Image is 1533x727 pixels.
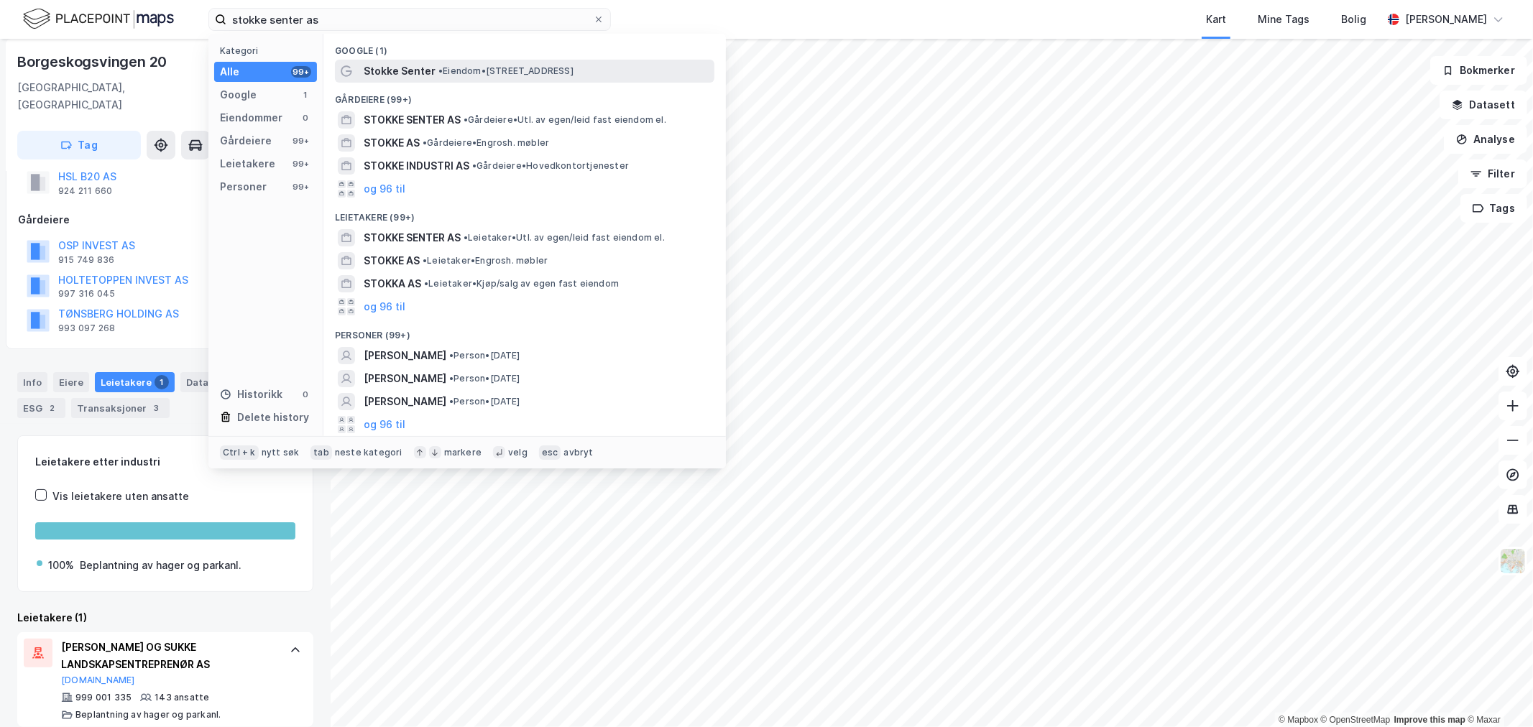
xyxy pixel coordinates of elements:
span: • [424,278,428,289]
div: 0 [300,389,311,400]
div: Google [220,86,257,103]
span: • [449,373,454,384]
div: Transaksjoner [71,398,170,418]
div: Mine Tags [1258,11,1309,28]
div: Beplantning av hager og parkanl. [75,709,221,721]
div: neste kategori [335,447,402,458]
span: STOKKA AS [364,275,421,292]
div: esc [539,445,561,460]
a: Improve this map [1394,715,1465,725]
div: Gårdeiere [18,211,313,228]
span: Gårdeiere • Hovedkontortjenester [472,160,629,172]
div: Delete history [237,409,309,426]
span: • [472,160,477,171]
div: 3 [149,401,164,415]
span: STOKKE AS [364,134,420,152]
span: Eiendom • [STREET_ADDRESS] [438,65,574,77]
button: og 96 til [364,416,405,433]
div: Alle [220,63,239,80]
span: [PERSON_NAME] [364,393,446,410]
span: • [449,350,454,361]
span: Person • [DATE] [449,396,520,407]
div: [PERSON_NAME] OG SUKKE LANDSKAPSENTREPRENØR AS [61,639,275,673]
img: Z [1499,547,1527,575]
div: Eiendommer [220,109,282,126]
div: Gårdeiere (99+) [323,83,726,108]
span: [PERSON_NAME] [364,347,446,364]
div: 143 ansatte [155,692,209,703]
div: Leietakere (1) [17,609,313,626]
span: • [464,114,468,125]
div: nytt søk [262,447,300,458]
div: 99+ [291,66,311,78]
div: markere [444,447,482,458]
div: Gårdeiere [220,132,272,149]
div: 999 001 335 [75,692,132,703]
div: ESG [17,398,65,418]
span: STOKKE SENTER AS [364,229,461,246]
div: 1 [300,89,311,101]
div: tab [310,445,332,460]
div: Personer [220,178,267,195]
div: Bolig [1341,11,1366,28]
input: Søk på adresse, matrikkel, gårdeiere, leietakere eller personer [226,9,593,30]
span: Leietaker • Kjøp/salg av egen fast eiendom [424,278,619,290]
div: Leietakere etter industri [35,453,295,471]
button: Bokmerker [1430,56,1527,85]
div: Kategori [220,45,317,56]
div: Info [17,372,47,392]
span: Stokke Senter [364,62,436,80]
div: 100% [48,557,74,574]
span: Person • [DATE] [449,350,520,361]
div: Personer (99+) [323,318,726,344]
div: Beplantning av hager og parkanl. [80,557,241,574]
button: Tag [17,131,141,159]
span: Gårdeiere • Engrosh. møbler [423,137,549,149]
button: Datasett [1440,91,1527,119]
button: Tags [1460,194,1527,223]
span: Gårdeiere • Utl. av egen/leid fast eiendom el. [464,114,666,126]
div: Kart [1206,11,1226,28]
button: Analyse [1444,125,1527,154]
div: 2 [45,401,60,415]
button: og 96 til [364,298,405,315]
img: logo.f888ab2527a4732fd821a326f86c7f29.svg [23,6,174,32]
span: STOKKE SENTER AS [364,111,461,129]
div: [GEOGRAPHIC_DATA], [GEOGRAPHIC_DATA] [17,79,219,114]
div: Leietakere [95,372,175,392]
div: Eiere [53,372,89,392]
a: Mapbox [1279,715,1318,725]
a: OpenStreetMap [1321,715,1391,725]
span: STOKKE AS [364,252,420,269]
div: velg [508,447,528,458]
div: 997 316 045 [58,288,115,300]
div: 0 [300,112,311,124]
div: 99+ [291,158,311,170]
span: Leietaker • Engrosh. møbler [423,255,548,267]
span: • [438,65,443,76]
div: 924 211 660 [58,185,112,197]
span: • [423,255,427,266]
span: [PERSON_NAME] [364,370,446,387]
div: [PERSON_NAME] [1405,11,1487,28]
span: Leietaker • Utl. av egen/leid fast eiendom el. [464,232,665,244]
div: Datasett [180,372,234,392]
div: Vis leietakere uten ansatte [52,488,189,505]
div: 993 097 268 [58,323,115,334]
div: Leietakere [220,155,275,172]
div: Google (1) [323,34,726,60]
button: Filter [1458,159,1527,188]
div: Historikk [220,386,282,403]
div: 1 [155,375,169,389]
iframe: Chat Widget [1461,658,1533,727]
div: Borgeskogsvingen 20 [17,50,170,73]
button: [DOMAIN_NAME] [61,675,135,686]
span: • [449,396,454,407]
div: Leietakere (99+) [323,200,726,226]
div: 99+ [291,181,311,193]
span: • [423,137,427,148]
span: • [464,232,468,243]
button: og 96 til [364,180,405,198]
span: STOKKE INDUSTRI AS [364,157,469,175]
span: Person • [DATE] [449,373,520,384]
